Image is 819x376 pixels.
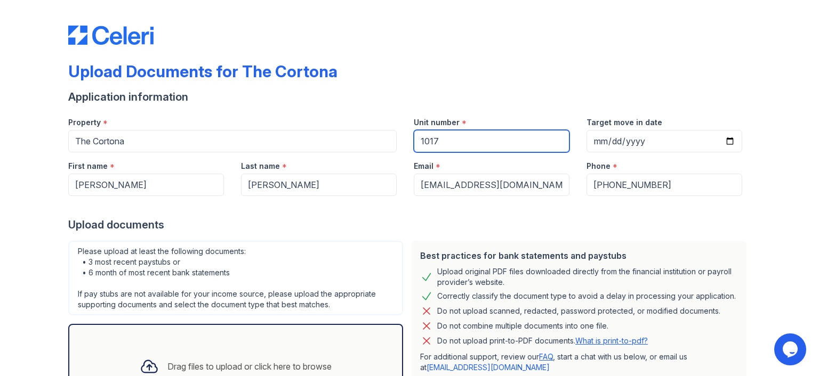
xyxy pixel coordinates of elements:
p: Do not upload print-to-PDF documents. [437,336,648,346]
div: Upload original PDF files downloaded directly from the financial institution or payroll provider’... [437,266,738,288]
div: Upload Documents for The Cortona [68,62,338,81]
label: Email [414,161,433,171]
div: Correctly classify the document type to avoid a delay in processing your application. [437,290,736,303]
a: FAQ [539,352,553,361]
label: Unit number [414,117,460,128]
label: Target move in date [587,117,662,128]
img: CE_Logo_Blue-a8612792a0a2168367f1c8372b55b34899dd931a85d93a1a3d3e32e68fde9ad4.png [68,26,154,45]
div: Please upload at least the following documents: • 3 most recent paystubs or • 6 month of most rec... [68,241,403,315]
p: For additional support, review our , start a chat with us below, or email us at [420,352,738,373]
div: Best practices for bank statements and paystubs [420,249,738,262]
div: Application information [68,89,751,104]
iframe: chat widget [774,333,808,365]
div: Drag files to upload or click here to browse [167,360,332,373]
label: Property [68,117,101,128]
div: Do not combine multiple documents into one file. [437,320,608,332]
label: Last name [241,161,280,171]
a: [EMAIL_ADDRESS][DOMAIN_NAME] [427,363,550,372]
label: Phone [587,161,611,171]
label: First name [68,161,108,171]
div: Do not upload scanned, redacted, password protected, or modified documents. [437,305,720,317]
a: What is print-to-pdf? [575,336,648,345]
div: Upload documents [68,217,751,232]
